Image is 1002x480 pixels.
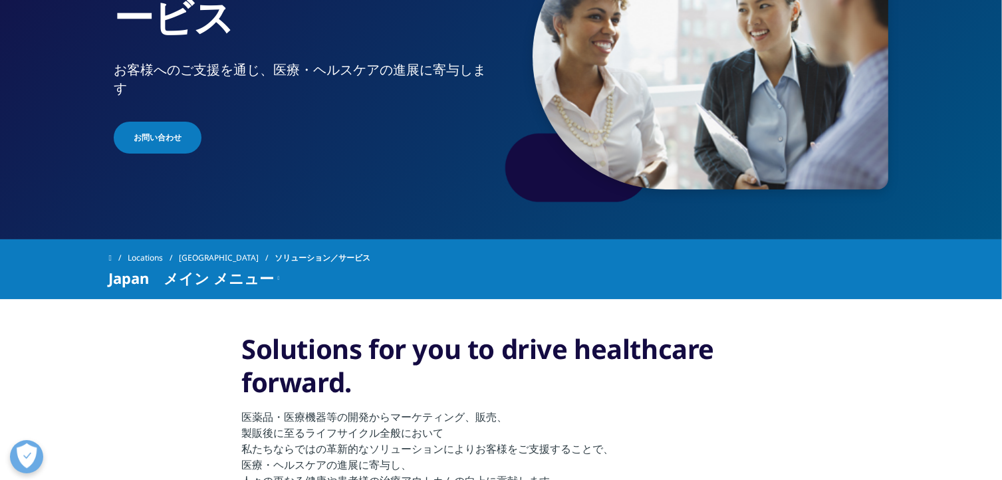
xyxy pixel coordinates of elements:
[109,270,275,286] span: Japan メイン メニュー
[179,246,275,270] a: [GEOGRAPHIC_DATA]
[114,122,201,154] a: お問い合わせ
[241,332,761,409] h3: Solutions for you to drive healthcare forward.
[114,60,496,98] div: お客様へのご支援を通じ、医療・ヘルスケアの進展に寄与します
[10,440,43,473] button: 優先設定センターを開く
[275,246,370,270] span: ソリューション／サービス
[134,132,182,144] span: お問い合わせ
[128,246,179,270] a: Locations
